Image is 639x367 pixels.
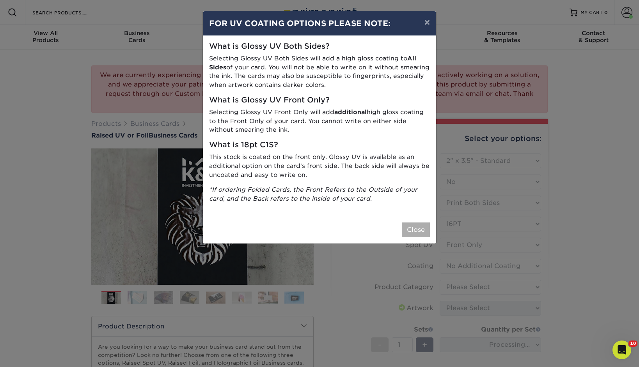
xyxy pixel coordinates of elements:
strong: additional [334,108,367,116]
span: 10 [628,341,637,347]
h5: What is Glossy UV Front Only? [209,96,430,105]
iframe: Intercom live chat [612,341,631,359]
button: Close [402,222,430,237]
h5: What is 18pt C1S? [209,141,430,150]
p: This stock is coated on the front only. Glossy UV is available as an additional option on the car... [209,153,430,179]
i: *If ordering Folded Cards, the Front Refers to the Outside of your card, and the Back refers to t... [209,186,417,202]
h5: What is Glossy UV Both Sides? [209,42,430,51]
p: Selecting Glossy UV Front Only will add high gloss coating to the Front Only of your card. You ca... [209,108,430,134]
strong: All Sides [209,55,416,71]
button: × [418,11,436,33]
h4: FOR UV COATING OPTIONS PLEASE NOTE: [209,18,430,29]
p: Selecting Glossy UV Both Sides will add a high gloss coating to of your card. You will not be abl... [209,54,430,90]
